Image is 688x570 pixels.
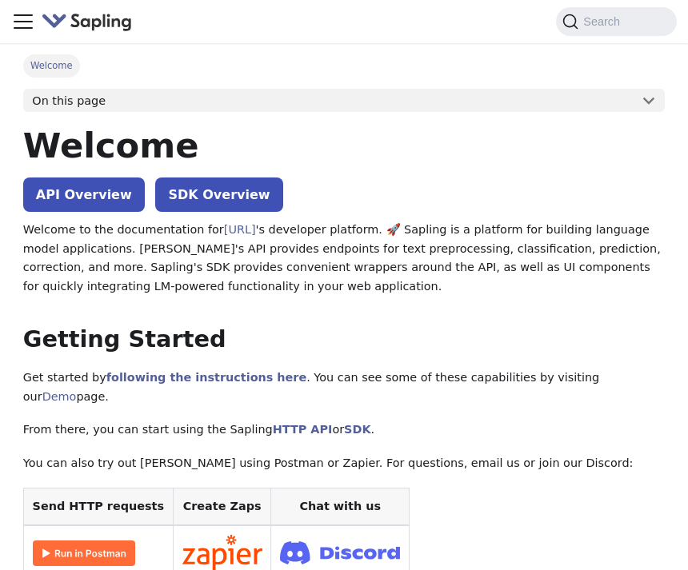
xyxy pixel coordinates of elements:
a: [URL] [224,223,256,236]
button: Toggle navigation bar [11,10,35,34]
h1: Welcome [23,124,665,167]
img: Sapling.ai [42,10,133,34]
p: Get started by . You can see some of these capabilities by visiting our page. [23,369,665,407]
span: Search [578,15,630,28]
p: From there, you can start using the Sapling or . [23,421,665,440]
button: On this page [23,89,665,113]
a: Demo [42,390,77,403]
a: HTTP API [273,423,333,436]
h2: Getting Started [23,325,665,354]
a: Sapling.aiSapling.ai [42,10,138,34]
img: Join Discord [280,536,400,569]
img: Run in Postman [33,540,135,566]
a: SDK [344,423,370,436]
p: Welcome to the documentation for 's developer platform. 🚀 Sapling is a platform for building lang... [23,221,665,297]
p: You can also try out [PERSON_NAME] using Postman or Zapier. For questions, email us or join our D... [23,454,665,473]
nav: Breadcrumbs [23,54,665,77]
th: Create Zaps [173,488,271,525]
a: SDK Overview [155,177,282,212]
a: following the instructions here [106,371,306,384]
button: Search (Command+K) [556,7,676,36]
th: Chat with us [271,488,410,525]
th: Send HTTP requests [23,488,173,525]
a: API Overview [23,177,145,212]
span: Welcome [23,54,80,77]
